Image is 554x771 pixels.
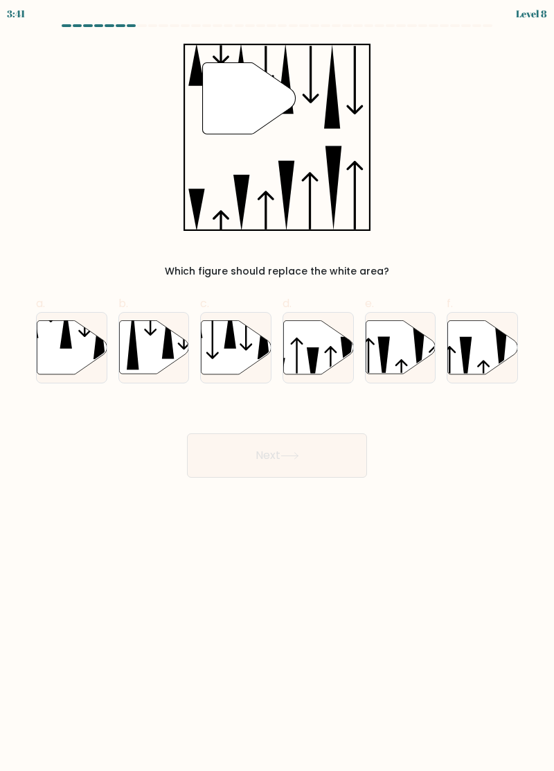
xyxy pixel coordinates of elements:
span: c. [200,295,209,311]
span: e. [365,295,374,311]
span: d. [283,295,292,311]
div: Which figure should replace the white area? [44,264,510,279]
span: b. [118,295,128,311]
g: " [203,63,296,135]
span: a. [36,295,45,311]
span: f. [447,295,453,311]
button: Next [187,433,367,478]
div: 3:41 [7,6,25,21]
div: Level 8 [516,6,547,21]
